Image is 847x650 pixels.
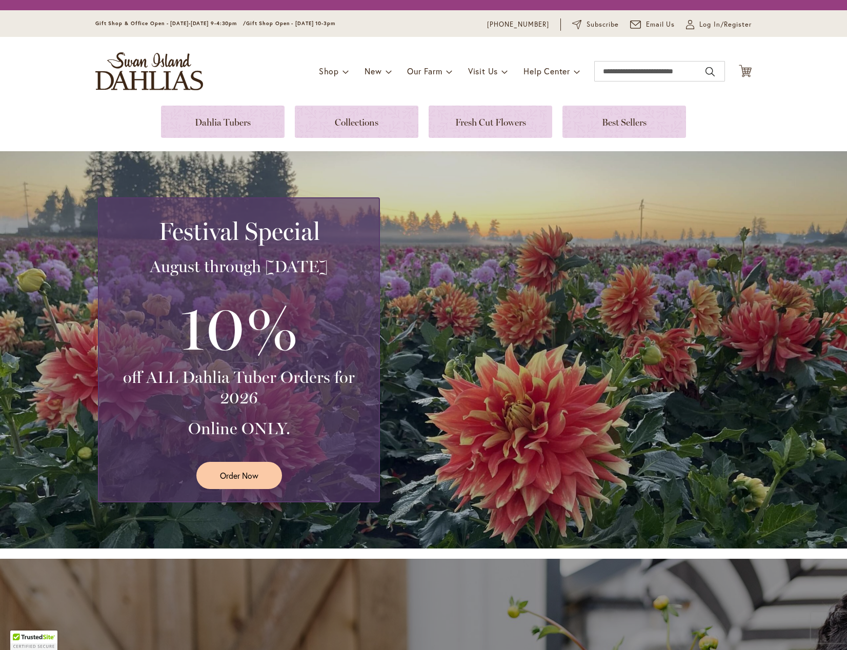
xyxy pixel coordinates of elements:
span: Gift Shop & Office Open - [DATE]-[DATE] 9-4:30pm / [95,20,246,27]
h2: Festival Special [111,217,367,246]
span: Order Now [220,470,258,481]
a: store logo [95,52,203,90]
h3: off ALL Dahlia Tuber Orders for 2026 [111,367,367,408]
span: Subscribe [587,19,619,30]
span: Our Farm [407,66,442,76]
h3: 10% [111,287,367,367]
span: Email Us [646,19,675,30]
h3: August through [DATE] [111,256,367,277]
a: Log In/Register [686,19,752,30]
span: Visit Us [468,66,498,76]
h3: Online ONLY. [111,418,367,439]
span: New [365,66,381,76]
span: Shop [319,66,339,76]
span: Help Center [523,66,570,76]
a: [PHONE_NUMBER] [487,19,549,30]
a: Order Now [196,462,282,489]
a: Subscribe [572,19,619,30]
a: Email Us [630,19,675,30]
button: Search [705,64,715,80]
span: Log In/Register [699,19,752,30]
span: Gift Shop Open - [DATE] 10-3pm [246,20,335,27]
